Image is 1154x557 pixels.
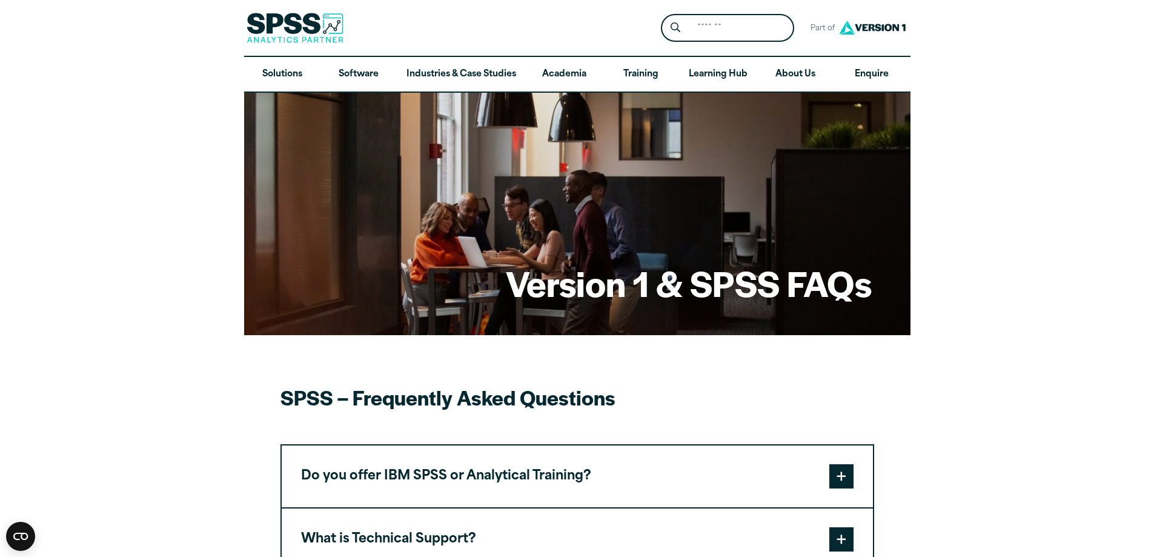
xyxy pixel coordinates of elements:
a: Training [602,57,678,92]
svg: Search magnifying glass icon [671,22,680,33]
a: About Us [757,57,834,92]
img: Version1 Logo [836,16,909,39]
h2: SPSS – Frequently Asked Questions [280,384,874,411]
a: Learning Hub [679,57,757,92]
img: SPSS Analytics Partner [247,13,343,43]
a: Academia [526,57,602,92]
a: Industries & Case Studies [397,57,526,92]
button: Do you offer IBM SPSS or Analytical Training? [282,445,873,507]
button: Open CMP widget [6,522,35,551]
nav: Desktop version of site main menu [244,57,910,92]
a: Solutions [244,57,320,92]
a: Software [320,57,397,92]
a: Enquire [834,57,910,92]
span: Part of [804,20,836,38]
button: Search magnifying glass icon [664,17,686,39]
form: Site Header Search Form [661,14,794,42]
h1: Version 1 & SPSS FAQs [506,259,872,307]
